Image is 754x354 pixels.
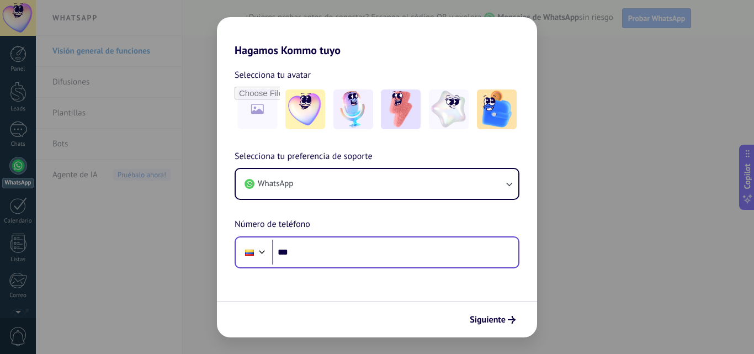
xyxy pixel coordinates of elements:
[285,89,325,129] img: -1.jpeg
[236,169,518,199] button: WhatsApp
[258,178,293,189] span: WhatsApp
[381,89,421,129] img: -3.jpeg
[333,89,373,129] img: -2.jpeg
[470,316,506,324] span: Siguiente
[217,17,537,57] h2: Hagamos Kommo tuyo
[239,241,260,264] div: Colombia: + 57
[235,218,310,232] span: Número de teléfono
[235,150,373,164] span: Selecciona tu preferencia de soporte
[477,89,517,129] img: -5.jpeg
[235,68,311,82] span: Selecciona tu avatar
[429,89,469,129] img: -4.jpeg
[465,310,521,329] button: Siguiente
